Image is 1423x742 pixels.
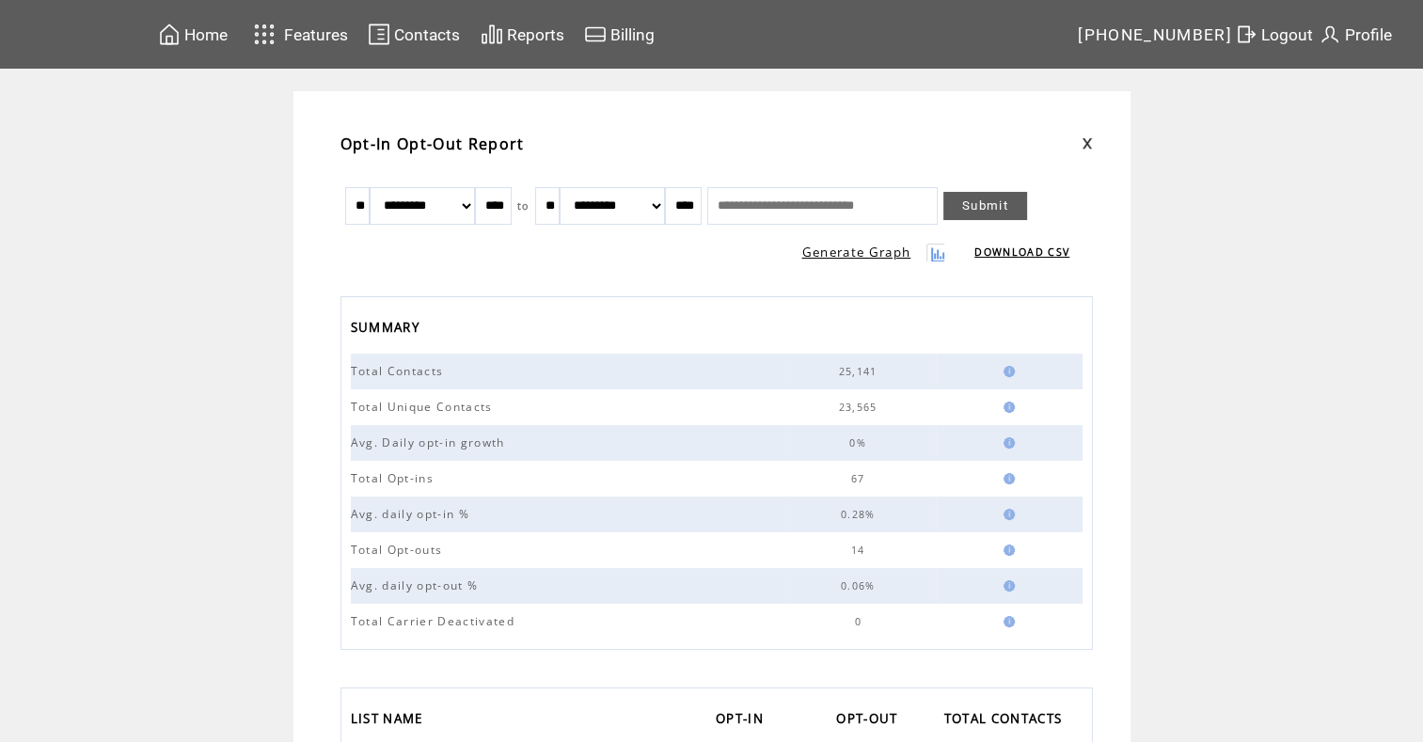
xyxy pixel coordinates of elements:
[158,23,181,46] img: home.svg
[1232,20,1316,49] a: Logout
[351,399,498,415] span: Total Unique Contacts
[351,705,428,736] span: LIST NAME
[998,545,1015,556] img: help.gif
[1235,23,1257,46] img: exit.svg
[841,579,880,592] span: 0.06%
[517,199,530,213] span: to
[1078,25,1232,44] span: [PHONE_NUMBER]
[351,363,449,379] span: Total Contacts
[365,20,463,49] a: Contacts
[507,25,564,44] span: Reports
[998,580,1015,592] img: help.gif
[944,705,1067,736] span: TOTAL CONTACTS
[841,508,880,521] span: 0.28%
[610,25,655,44] span: Billing
[851,544,870,557] span: 14
[974,245,1069,259] a: DOWNLOAD CSV
[839,365,882,378] span: 25,141
[351,506,474,522] span: Avg. daily opt-in %
[998,616,1015,627] img: help.gif
[351,577,483,593] span: Avg. daily opt-out %
[340,134,525,154] span: Opt-In Opt-Out Report
[851,472,870,485] span: 67
[351,470,438,486] span: Total Opt-ins
[584,23,607,46] img: creidtcard.svg
[836,705,902,736] span: OPT-OUT
[1316,20,1395,49] a: Profile
[245,16,352,53] a: Features
[368,23,390,46] img: contacts.svg
[716,705,768,736] span: OPT-IN
[943,192,1027,220] a: Submit
[1345,25,1392,44] span: Profile
[184,25,228,44] span: Home
[998,509,1015,520] img: help.gif
[839,401,882,414] span: 23,565
[284,25,348,44] span: Features
[944,705,1072,736] a: TOTAL CONTACTS
[998,437,1015,449] img: help.gif
[351,705,433,736] a: LIST NAME
[998,473,1015,484] img: help.gif
[351,314,424,345] span: SUMMARY
[481,23,503,46] img: chart.svg
[394,25,460,44] span: Contacts
[836,705,907,736] a: OPT-OUT
[248,19,281,50] img: features.svg
[998,366,1015,377] img: help.gif
[478,20,567,49] a: Reports
[802,244,911,260] a: Generate Graph
[1261,25,1313,44] span: Logout
[998,402,1015,413] img: help.gif
[351,434,510,450] span: Avg. Daily opt-in growth
[849,436,871,450] span: 0%
[1319,23,1341,46] img: profile.svg
[581,20,657,49] a: Billing
[351,613,519,629] span: Total Carrier Deactivated
[351,542,448,558] span: Total Opt-outs
[854,615,865,628] span: 0
[155,20,230,49] a: Home
[716,705,773,736] a: OPT-IN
